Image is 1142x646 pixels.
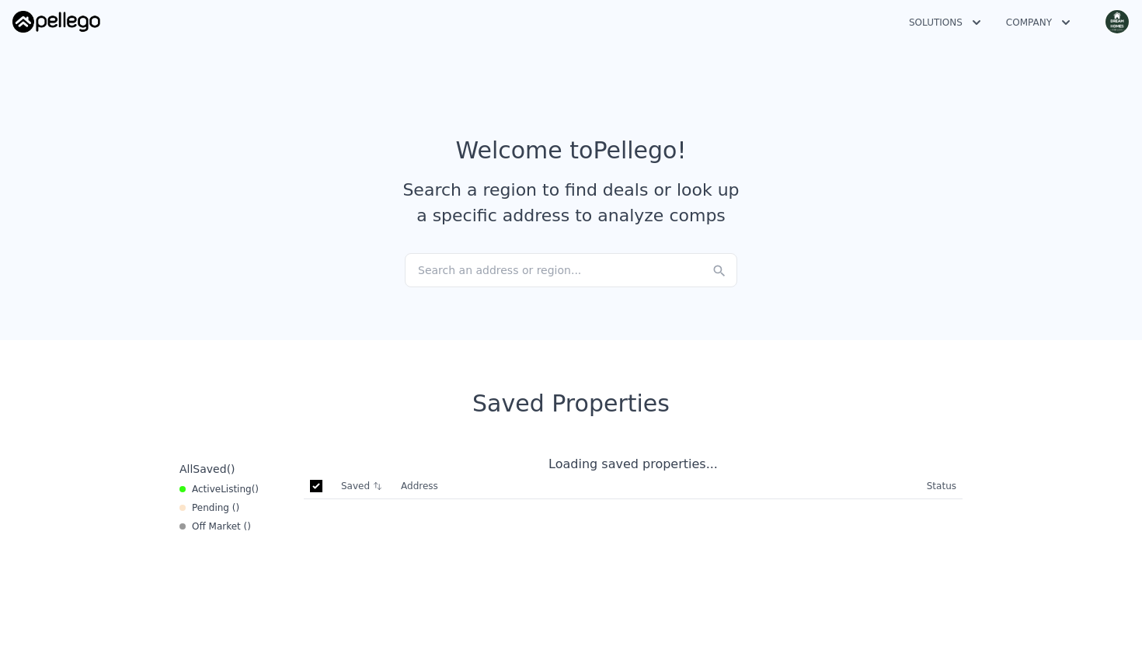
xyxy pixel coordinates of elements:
[897,9,994,36] button: Solutions
[397,177,745,228] div: Search a region to find deals or look up a specific address to analyze comps
[179,461,235,477] div: All ( )
[456,137,687,165] div: Welcome to Pellego !
[179,502,239,514] div: Pending ( )
[405,253,737,287] div: Search an address or region...
[994,9,1083,36] button: Company
[193,463,226,475] span: Saved
[304,455,963,474] div: Loading saved properties...
[335,474,395,498] th: Saved
[192,483,259,495] span: Active ( )
[1105,9,1130,34] img: avatar
[921,474,963,499] th: Status
[221,484,252,495] span: Listing
[173,390,969,418] div: Saved Properties
[395,474,921,499] th: Address
[12,11,100,33] img: Pellego
[179,520,251,533] div: Off Market ( )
